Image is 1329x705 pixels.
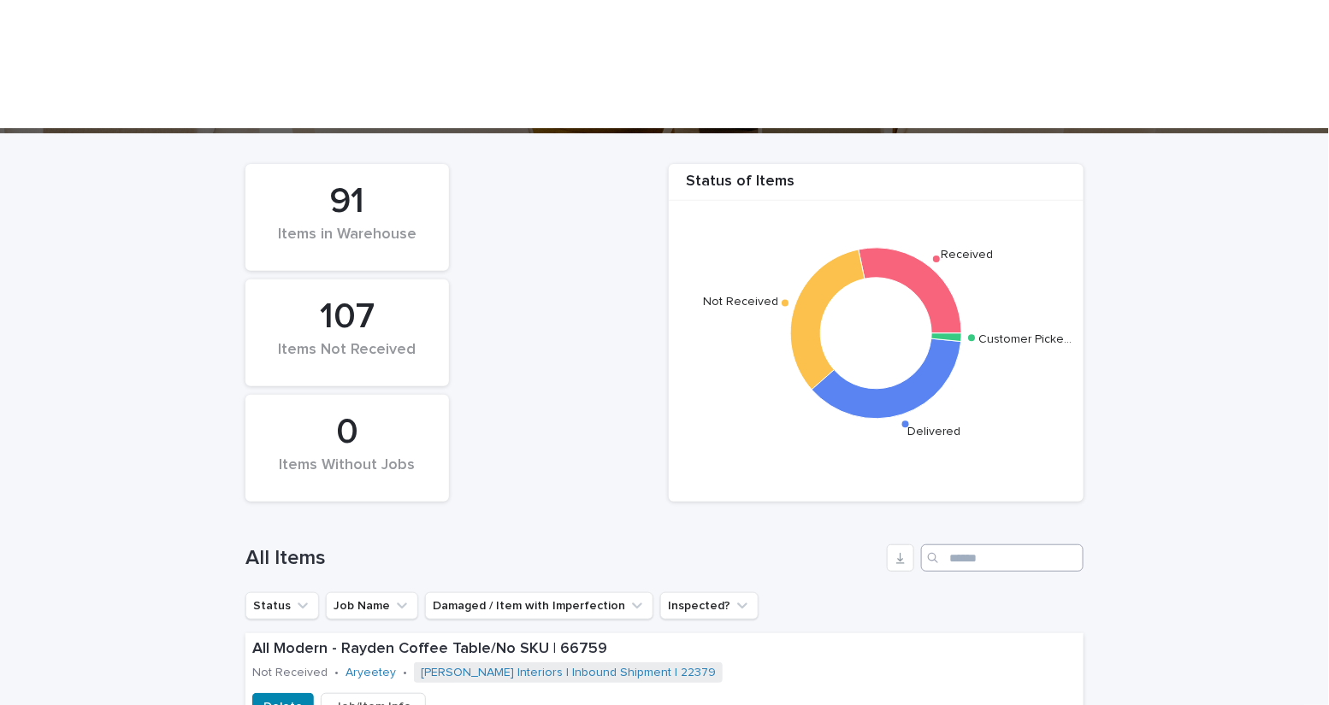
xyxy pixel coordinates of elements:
div: Items in Warehouse [275,226,420,261]
text: Delivered [907,426,960,438]
p: • [403,666,407,680]
div: 0 [275,411,420,454]
a: Aryeetey [346,666,396,680]
a: [PERSON_NAME] Interiors | Inbound Shipment | 22379 [421,666,716,680]
button: Status [245,592,319,620]
div: 91 [275,180,420,223]
p: • [334,666,339,680]
button: Damaged / Item with Imperfection [425,592,653,620]
text: Customer Picke… [978,332,1072,344]
div: Items Without Jobs [275,456,420,492]
div: Items Not Received [275,341,420,377]
h1: All Items [245,546,880,571]
p: Not Received [252,666,328,680]
input: Search [921,544,1084,572]
div: Status of Items [669,173,1084,201]
button: Job Name [326,592,418,620]
div: 107 [275,296,420,338]
text: Received [941,249,993,261]
button: Inspected? [660,592,759,620]
text: Not Received [704,296,779,308]
p: All Modern - Rayden Coffee Table/No SKU | 66759 [252,640,1077,659]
